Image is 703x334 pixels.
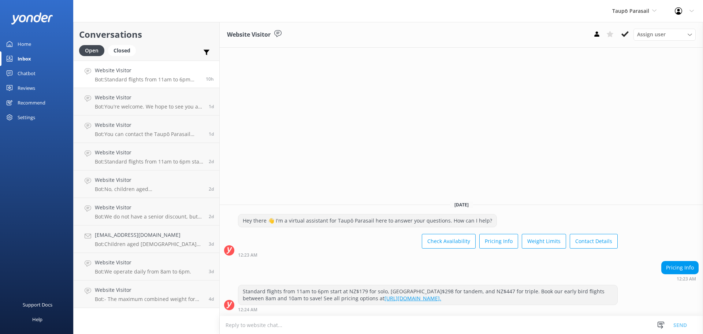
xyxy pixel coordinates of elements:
[18,110,35,125] div: Settings
[479,234,518,249] button: Pricing Info
[206,76,214,82] span: Sep 16 2025 12:23am (UTC +12:00) Pacific/Auckland
[209,241,214,247] span: Sep 12 2025 08:00pm (UTC +12:00) Pacific/Auckland
[238,253,257,257] strong: 12:23 AM
[18,81,35,95] div: Reviews
[95,66,200,74] h4: Website Visitor
[238,214,496,227] div: Hey there 👋 I'm a virtual assistant for Taupō Parasail here to answer your questions. How can I h...
[95,176,203,184] h4: Website Visitor
[18,66,36,81] div: Chatbot
[95,186,203,192] p: Bot: No, children aged [DEMOGRAPHIC_DATA] must fly with an adult in a tandem or triple flight. Th...
[108,45,136,56] div: Closed
[238,307,618,312] div: Sep 16 2025 12:24am (UTC +12:00) Pacific/Auckland
[612,7,649,14] span: Taupō Parasail
[95,148,203,157] h4: Website Visitor
[95,241,203,247] p: Bot: Children aged [DEMOGRAPHIC_DATA] must be accompanied by an adult on the flight. If your chil...
[570,234,618,249] button: Contact Details
[95,121,203,129] h4: Website Visitor
[74,253,219,280] a: Website VisitorBot:We operate daily from 8am to 6pm.3d
[95,231,203,239] h4: [EMAIL_ADDRESS][DOMAIN_NAME]
[74,280,219,308] a: Website VisitorBot:- The maximum combined weight for tandem or triple flights is 200 kg. - To fly...
[79,27,214,41] h2: Conversations
[95,158,203,165] p: Bot: Standard flights from 11am to 6pm start at NZ$179 for solo, [GEOGRAPHIC_DATA]$298 for tandem...
[79,45,104,56] div: Open
[18,51,31,66] div: Inbox
[95,213,203,220] p: Bot: We do not have a senior discount, but we do offer a discounted rate for 'Early Birds'. Our e...
[74,170,219,198] a: Website VisitorBot:No, children aged [DEMOGRAPHIC_DATA] must fly with an adult in a tandem or tri...
[662,261,698,274] div: Pricing Info
[209,296,214,302] span: Sep 12 2025 10:02am (UTC +12:00) Pacific/Auckland
[95,268,191,275] p: Bot: We operate daily from 8am to 6pm.
[79,46,108,54] a: Open
[74,225,219,253] a: [EMAIL_ADDRESS][DOMAIN_NAME]Bot:Children aged [DEMOGRAPHIC_DATA] must be accompanied by an adult ...
[32,312,42,327] div: Help
[209,268,214,275] span: Sep 12 2025 01:45pm (UTC +12:00) Pacific/Auckland
[95,296,203,302] p: Bot: - The maximum combined weight for tandem or triple flights is 200 kg. - To fly solo, the min...
[108,46,140,54] a: Closed
[209,131,214,137] span: Sep 14 2025 03:55pm (UTC +12:00) Pacific/Auckland
[95,103,203,110] p: Bot: You're welcome. We hope to see you at [GEOGRAPHIC_DATA] soon!
[637,30,666,38] span: Assign user
[209,158,214,165] span: Sep 14 2025 08:07am (UTC +12:00) Pacific/Auckland
[227,30,271,40] h3: Website Visitor
[238,308,257,312] strong: 12:24 AM
[450,202,473,208] span: [DATE]
[95,76,200,83] p: Bot: Standard flights from 11am to 6pm start at NZ$179 for solo, [GEOGRAPHIC_DATA]$298 for tandem...
[522,234,566,249] button: Weight Limits
[95,258,191,267] h4: Website Visitor
[95,286,203,294] h4: Website Visitor
[209,213,214,220] span: Sep 13 2025 11:38am (UTC +12:00) Pacific/Auckland
[11,12,53,25] img: yonder-white-logo.png
[95,131,203,137] p: Bot: You can contact the Taupō Parasail team at [PHONE_NUMBER], or by emailing [EMAIL_ADDRESS][DO...
[18,95,45,110] div: Recommend
[677,277,696,281] strong: 12:23 AM
[661,276,699,281] div: Sep 16 2025 12:23am (UTC +12:00) Pacific/Auckland
[422,234,476,249] button: Check Availability
[18,37,31,51] div: Home
[74,198,219,225] a: Website VisitorBot:We do not have a senior discount, but we do offer a discounted rate for 'Early...
[74,115,219,143] a: Website VisitorBot:You can contact the Taupō Parasail team at [PHONE_NUMBER], or by emailing [EMA...
[23,297,52,312] div: Support Docs
[95,93,203,102] h4: Website Visitor
[633,29,696,40] div: Assign User
[95,203,203,212] h4: Website Visitor
[74,60,219,88] a: Website VisitorBot:Standard flights from 11am to 6pm start at NZ$179 for solo, [GEOGRAPHIC_DATA]$...
[209,103,214,110] span: Sep 15 2025 10:21am (UTC +12:00) Pacific/Auckland
[74,88,219,115] a: Website VisitorBot:You're welcome. We hope to see you at [GEOGRAPHIC_DATA] soon!1d
[238,252,618,257] div: Sep 16 2025 12:23am (UTC +12:00) Pacific/Auckland
[74,143,219,170] a: Website VisitorBot:Standard flights from 11am to 6pm start at NZ$179 for solo, [GEOGRAPHIC_DATA]$...
[384,295,441,302] a: [URL][DOMAIN_NAME].
[238,285,617,305] div: Standard flights from 11am to 6pm start at NZ$179 for solo, [GEOGRAPHIC_DATA]$298 for tandem, and...
[209,186,214,192] span: Sep 13 2025 02:38pm (UTC +12:00) Pacific/Auckland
